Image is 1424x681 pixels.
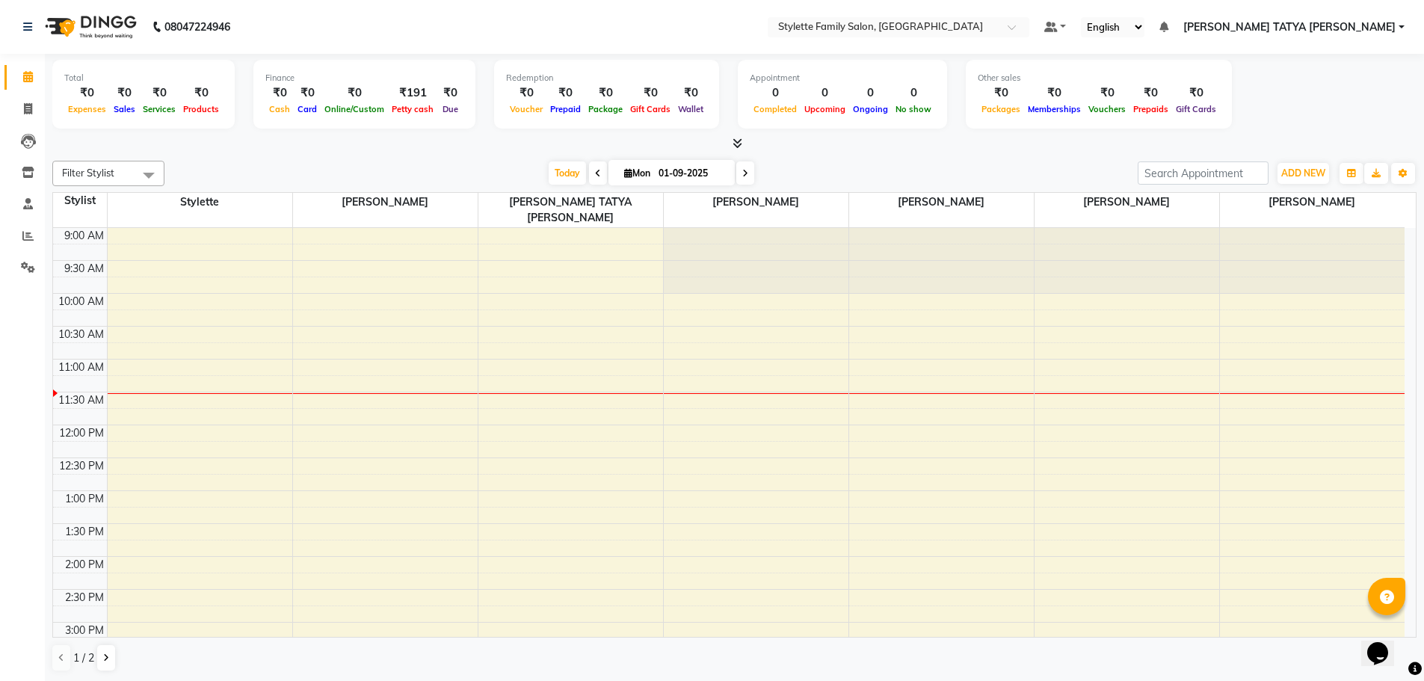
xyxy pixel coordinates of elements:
[546,84,585,102] div: ₹0
[1024,84,1085,102] div: ₹0
[56,458,107,474] div: 12:30 PM
[1129,84,1172,102] div: ₹0
[849,84,892,102] div: 0
[139,104,179,114] span: Services
[849,193,1034,212] span: [PERSON_NAME]
[55,294,107,309] div: 10:00 AM
[388,84,437,102] div: ₹191
[294,84,321,102] div: ₹0
[506,104,546,114] span: Voucher
[1172,104,1220,114] span: Gift Cards
[55,327,107,342] div: 10:30 AM
[1129,104,1172,114] span: Prepaids
[506,72,707,84] div: Redemption
[1138,161,1269,185] input: Search Appointment
[439,104,462,114] span: Due
[1035,193,1219,212] span: [PERSON_NAME]
[62,167,114,179] span: Filter Stylist
[164,6,230,48] b: 08047224946
[55,392,107,408] div: 11:30 AM
[388,104,437,114] span: Petty cash
[62,491,107,507] div: 1:00 PM
[53,193,107,209] div: Stylist
[321,84,388,102] div: ₹0
[73,650,94,666] span: 1 / 2
[1277,163,1329,184] button: ADD NEW
[265,72,463,84] div: Finance
[549,161,586,185] span: Today
[585,84,626,102] div: ₹0
[110,84,139,102] div: ₹0
[139,84,179,102] div: ₹0
[110,104,139,114] span: Sales
[1172,84,1220,102] div: ₹0
[1085,84,1129,102] div: ₹0
[978,84,1024,102] div: ₹0
[55,360,107,375] div: 11:00 AM
[892,104,935,114] span: No show
[64,84,110,102] div: ₹0
[620,167,654,179] span: Mon
[62,623,107,638] div: 3:00 PM
[62,557,107,573] div: 2:00 PM
[1085,104,1129,114] span: Vouchers
[294,104,321,114] span: Card
[750,104,801,114] span: Completed
[546,104,585,114] span: Prepaid
[1183,19,1396,35] span: [PERSON_NAME] TATYA [PERSON_NAME]
[62,590,107,605] div: 2:30 PM
[849,104,892,114] span: Ongoing
[478,193,663,227] span: [PERSON_NAME] TATYA [PERSON_NAME]
[674,104,707,114] span: Wallet
[64,72,223,84] div: Total
[1281,167,1325,179] span: ADD NEW
[801,84,849,102] div: 0
[1361,621,1409,666] iframe: chat widget
[674,84,707,102] div: ₹0
[437,84,463,102] div: ₹0
[626,104,674,114] span: Gift Cards
[108,193,292,212] span: Stylette
[1220,193,1405,212] span: [PERSON_NAME]
[892,84,935,102] div: 0
[179,104,223,114] span: Products
[664,193,848,212] span: [PERSON_NAME]
[626,84,674,102] div: ₹0
[978,72,1220,84] div: Other sales
[1024,104,1085,114] span: Memberships
[585,104,626,114] span: Package
[293,193,478,212] span: [PERSON_NAME]
[56,425,107,441] div: 12:00 PM
[321,104,388,114] span: Online/Custom
[265,84,294,102] div: ₹0
[38,6,141,48] img: logo
[801,104,849,114] span: Upcoming
[64,104,110,114] span: Expenses
[61,261,107,277] div: 9:30 AM
[506,84,546,102] div: ₹0
[654,162,729,185] input: 2025-09-01
[978,104,1024,114] span: Packages
[61,228,107,244] div: 9:00 AM
[62,524,107,540] div: 1:30 PM
[265,104,294,114] span: Cash
[179,84,223,102] div: ₹0
[750,72,935,84] div: Appointment
[750,84,801,102] div: 0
